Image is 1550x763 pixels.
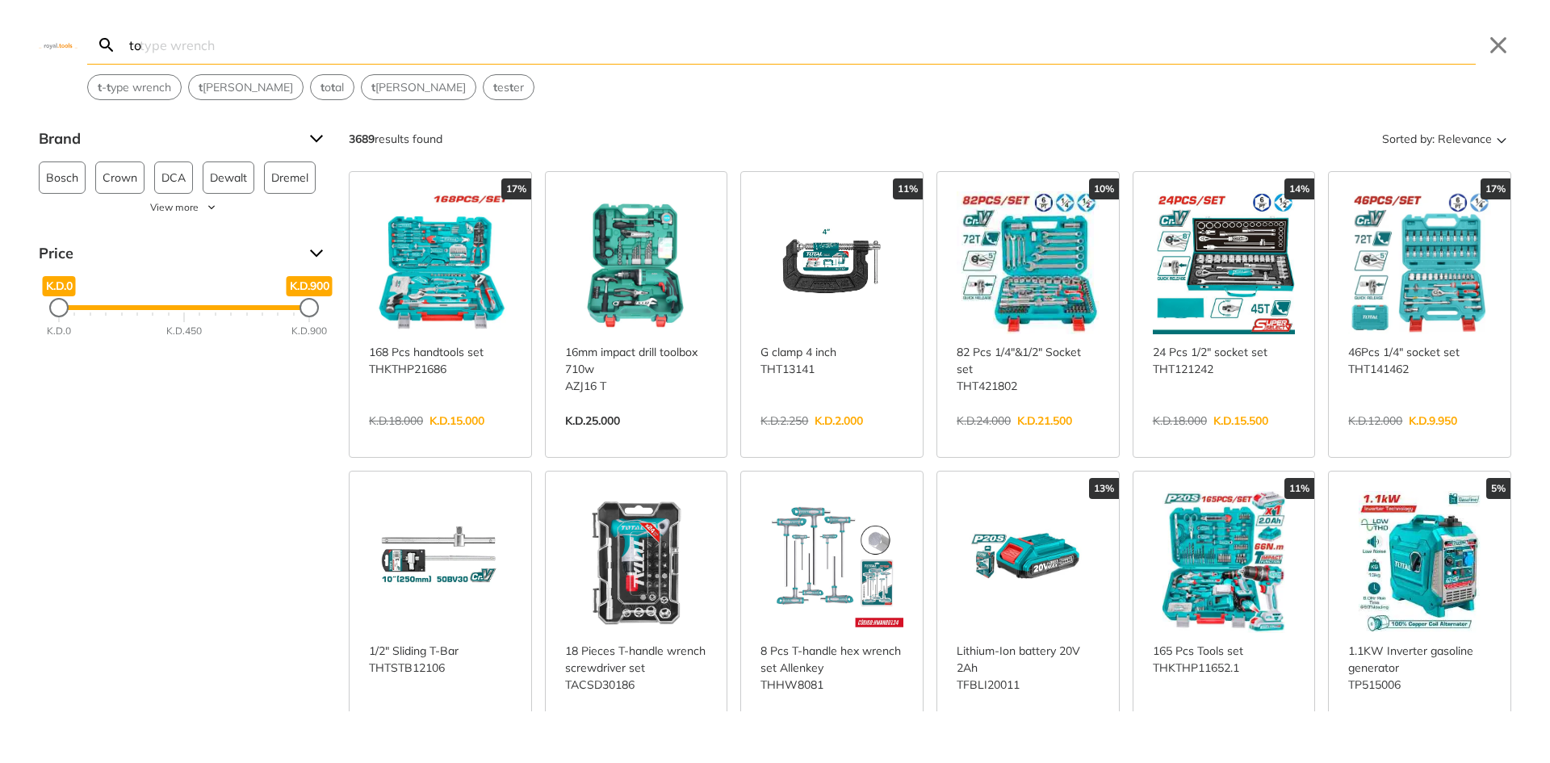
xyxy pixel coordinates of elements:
[189,75,303,99] button: Select suggestion: trolley
[210,162,247,193] span: Dewalt
[1379,126,1511,152] button: Sorted by:Relevance Sort
[1485,32,1511,58] button: Close
[320,79,344,96] span: o al
[484,75,534,99] button: Select suggestion: tester
[1438,126,1492,152] span: Relevance
[103,162,137,193] span: Crown
[107,80,111,94] strong: t
[188,74,304,100] div: Suggestion: trolley
[501,178,531,199] div: 17%
[371,80,375,94] strong: t
[150,200,199,215] span: View more
[493,80,497,94] strong: t
[1089,478,1119,499] div: 13%
[46,162,78,193] span: Bosch
[166,324,202,338] div: K.D.450
[509,80,513,94] strong: t
[1284,178,1314,199] div: 14%
[349,132,375,146] strong: 3689
[310,74,354,100] div: Suggestion: total
[199,79,293,96] span: [PERSON_NAME]
[161,162,186,193] span: DCA
[320,80,325,94] strong: t
[154,161,193,194] button: DCA
[291,324,327,338] div: K.D.900
[371,79,466,96] span: [PERSON_NAME]
[97,36,116,55] svg: Search
[39,241,297,266] span: Price
[264,161,316,194] button: Dremel
[39,126,297,152] span: Brand
[49,298,69,317] div: Minimum Price
[1486,478,1510,499] div: 5%
[1481,178,1510,199] div: 17%
[483,74,534,100] div: Suggestion: tester
[300,298,319,317] div: Maximum Price
[98,80,102,94] strong: t
[47,324,71,338] div: K.D.0
[1284,478,1314,499] div: 11%
[271,162,308,193] span: Dremel
[361,74,476,100] div: Suggestion: tolsen
[362,75,475,99] button: Select suggestion: tolsen
[39,200,329,215] button: View more
[39,41,77,48] img: Close
[87,74,182,100] div: Suggestion: t-type wrench
[88,75,181,99] button: Select suggestion: t-type wrench
[203,161,254,194] button: Dewalt
[893,178,923,199] div: 11%
[493,79,524,96] span: es er
[311,75,354,99] button: Select suggestion: total
[349,126,442,152] div: results found
[1089,178,1119,199] div: 10%
[98,79,171,96] span: - ype wrench
[199,80,203,94] strong: t
[39,161,86,194] button: Bosch
[95,161,145,194] button: Crown
[1492,129,1511,149] svg: Sort
[331,80,335,94] strong: t
[126,26,1476,64] input: Search…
